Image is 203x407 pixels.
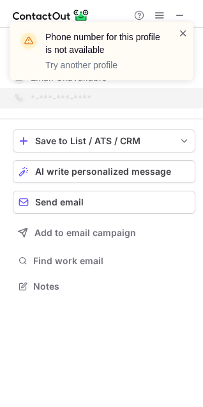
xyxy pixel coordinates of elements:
span: Find work email [33,255,190,267]
header: Phone number for this profile is not available [45,31,163,56]
button: Notes [13,277,195,295]
p: Try another profile [45,59,163,71]
span: AI write personalized message [35,166,171,177]
img: ContactOut v5.3.10 [13,8,89,23]
button: Find work email [13,252,195,270]
span: Add to email campaign [34,228,136,238]
img: warning [19,31,39,51]
div: Save to List / ATS / CRM [35,136,173,146]
button: save-profile-one-click [13,129,195,152]
span: Send email [35,197,84,207]
button: Send email [13,191,195,214]
button: Add to email campaign [13,221,195,244]
button: AI write personalized message [13,160,195,183]
span: Notes [33,281,190,292]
